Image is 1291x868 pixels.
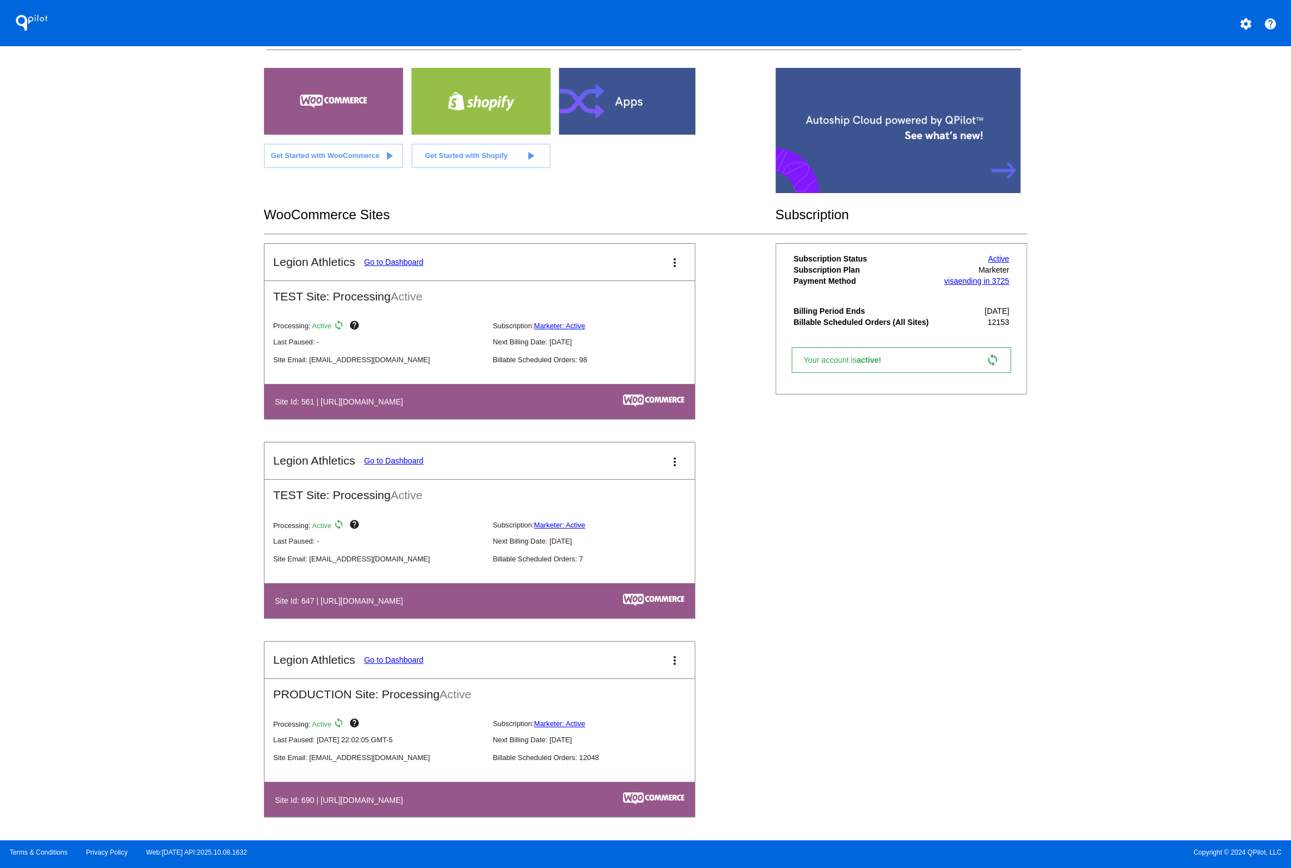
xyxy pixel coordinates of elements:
p: Billable Scheduled Orders: 12048 [493,753,703,762]
span: Get Started with WooCommerce [271,151,379,160]
h2: Legion Athletics [273,255,355,269]
mat-icon: more_vert [668,654,681,667]
p: Site Email: [EMAIL_ADDRESS][DOMAIN_NAME] [273,555,484,563]
mat-icon: play_arrow [382,149,396,162]
mat-icon: help [1264,17,1277,31]
p: Subscription: [493,521,703,529]
a: Privacy Policy [86,849,128,856]
span: active! [856,356,886,364]
th: Subscription Status [793,254,938,264]
a: Go to Dashboard [364,456,424,465]
p: Last Paused: - [273,537,484,545]
th: Payment Method [793,276,938,286]
mat-icon: help [348,718,362,731]
img: c53aa0e5-ae75-48aa-9bee-956650975ee5 [623,594,684,606]
p: Billable Scheduled Orders: 98 [493,356,703,364]
h4: Site Id: 561 | [URL][DOMAIN_NAME] [275,397,409,406]
h2: WooCommerce Sites [264,207,775,223]
p: Processing: [273,718,484,731]
span: Active [391,290,423,303]
span: Active [312,719,332,728]
mat-icon: sync [333,718,347,731]
span: [DATE] [985,307,1009,315]
h2: Legion Athletics [273,653,355,667]
p: Subscription: [493,322,703,330]
mat-icon: sync [333,519,347,532]
span: Active [312,521,332,529]
mat-icon: settings [1239,17,1252,31]
p: Next Billing Date: [DATE] [493,537,703,545]
span: Your account is [803,356,892,364]
p: Processing: [273,320,484,333]
a: Web:[DATE] API:2025.10.08.1632 [146,849,247,856]
p: Site Email: [EMAIL_ADDRESS][DOMAIN_NAME] [273,753,484,762]
a: Go to Dashboard [364,655,424,664]
a: Get Started with WooCommerce [264,144,403,168]
h2: TEST Site: Processing [264,480,695,502]
p: Billable Scheduled Orders: 7 [493,555,703,563]
span: Active [391,489,423,501]
a: visaending in 3725 [944,277,1009,285]
a: Marketer: Active [534,521,585,529]
a: Marketer: Active [534,322,585,330]
mat-icon: help [348,519,362,532]
a: Your account isactive! sync [792,347,1010,373]
p: Site Email: [EMAIL_ADDRESS][DOMAIN_NAME] [273,356,484,364]
h2: Legion Athletics [273,454,355,467]
th: Subscription Plan [793,265,938,275]
a: Get Started with Shopify [411,144,551,168]
p: Processing: [273,519,484,532]
h1: QPilot [9,12,54,34]
a: Terms & Conditions [9,849,67,856]
p: Last Paused: [DATE] 22:02:05 GMT-5 [273,736,484,744]
mat-icon: help [348,320,362,333]
h2: Subscription [775,207,1028,223]
span: 12153 [988,318,1009,327]
mat-icon: sync [333,320,347,333]
p: Subscription: [493,719,703,728]
mat-icon: more_vert [668,256,681,269]
a: Active [988,254,1009,263]
span: Active [312,322,332,330]
span: Marketer [978,265,1009,274]
h2: PRODUCTION Site: Processing [264,679,695,701]
mat-icon: play_arrow [523,149,537,162]
mat-icon: more_vert [668,455,681,468]
a: Marketer: Active [534,719,585,728]
h4: Site Id: 647 | [URL][DOMAIN_NAME] [275,596,409,605]
span: Active [440,688,472,701]
th: Billable Scheduled Orders (All Sites) [793,317,938,327]
p: Next Billing Date: [DATE] [493,338,703,346]
p: Last Paused: - [273,338,484,346]
span: Copyright © 2024 QPilot, LLC [655,849,1282,856]
img: c53aa0e5-ae75-48aa-9bee-956650975ee5 [623,792,684,805]
span: visa [944,277,958,285]
p: Next Billing Date: [DATE] [493,736,703,744]
a: Go to Dashboard [364,258,424,267]
h4: Site Id: 690 | [URL][DOMAIN_NAME] [275,796,409,805]
img: c53aa0e5-ae75-48aa-9bee-956650975ee5 [623,394,684,407]
mat-icon: sync [986,353,999,367]
h2: TEST Site: Processing [264,281,695,303]
th: Billing Period Ends [793,306,938,316]
span: Get Started with Shopify [425,151,508,160]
